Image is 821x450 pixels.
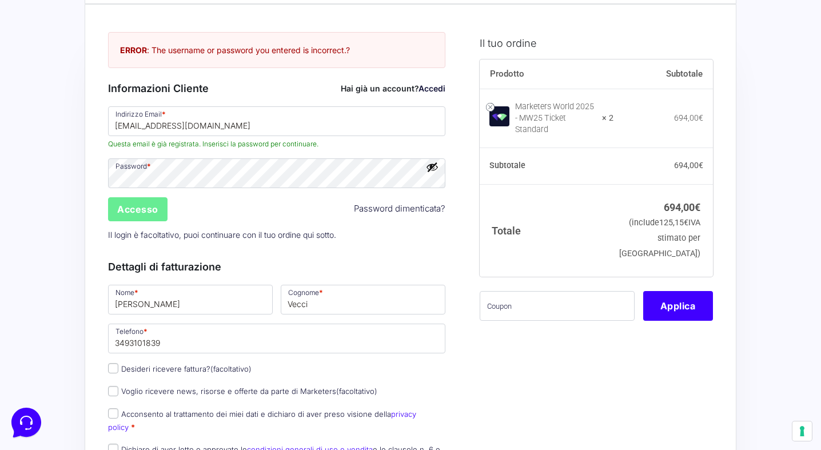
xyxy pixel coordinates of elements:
[79,345,150,371] button: Messaggi
[619,218,700,258] small: (include IVA stimato per [GEOGRAPHIC_DATA])
[489,106,509,126] img: Marketers World 2025 - MW25 Ticket Standard
[210,364,252,373] span: (facoltativo)
[792,421,812,441] button: Le tue preferenze relative al consenso per le tecnologie di tracciamento
[108,363,118,373] input: Desideri ricevere fattura?(facoltativo)
[55,64,78,87] img: dark
[108,364,252,373] label: Desideri ricevere fattura?
[480,35,713,51] h3: Il tuo ordine
[108,324,445,353] input: Telefono *
[674,161,703,170] bdi: 694,00
[515,101,595,136] div: Marketers World 2025 - MW25 Ticket Standard
[643,291,713,321] button: Applica
[480,291,635,321] input: Coupon
[354,202,445,216] a: Password dimenticata?
[108,139,445,149] span: Questa email è già registrata. Inserisci la password per continuare.
[699,161,703,170] span: €
[74,103,169,112] span: Inizia una conversazione
[108,285,273,314] input: Nome *
[699,113,703,122] span: €
[426,161,439,173] button: Mostra password
[18,142,89,151] span: Trova una risposta
[108,409,416,432] label: Acconsento al trattamento dei miei dati e dichiaro di aver preso visione della
[176,361,193,371] p: Aiuto
[9,9,192,27] h2: Ciao da Marketers 👋
[26,166,187,178] input: Cerca un articolo...
[34,361,54,371] p: Home
[341,82,445,94] div: Hai già un account?
[99,361,130,371] p: Messaggi
[149,345,220,371] button: Aiuto
[108,32,445,68] div: : The username or password you entered is incorrect. ?
[18,46,97,55] span: Le tue conversazioni
[108,386,118,396] input: Voglio ricevere news, risorse e offerte da parte di Marketers(facoltativo)
[281,285,445,314] input: Cognome *
[122,142,210,151] a: Apri Centro Assistenza
[613,59,713,89] th: Subtotale
[108,408,118,419] input: Acconsento al trattamento dei miei dati e dichiaro di aver preso visione dellaprivacy policy
[664,201,700,213] bdi: 694,00
[18,64,41,87] img: dark
[9,405,43,440] iframe: Customerly Messenger Launcher
[108,259,445,274] h3: Dettagli di fatturazione
[37,64,59,87] img: dark
[108,197,168,221] input: Accesso
[674,113,703,122] bdi: 694,00
[9,345,79,371] button: Home
[108,81,445,96] h3: Informazioni Cliente
[480,59,614,89] th: Prodotto
[336,387,377,396] span: (facoltativo)
[419,83,445,93] a: Accedi
[480,184,614,276] th: Totale
[695,201,700,213] span: €
[684,218,688,228] span: €
[18,96,210,119] button: Inizia una conversazione
[120,45,147,55] strong: ERROR
[602,113,613,124] strong: × 2
[480,148,614,185] th: Subtotale
[108,106,445,136] input: Indirizzo Email *
[104,223,449,246] p: Il login è facoltativo, puoi continuare con il tuo ordine qui sotto.
[108,387,377,396] label: Voglio ricevere news, risorse e offerte da parte di Marketers
[659,218,688,228] span: 125,15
